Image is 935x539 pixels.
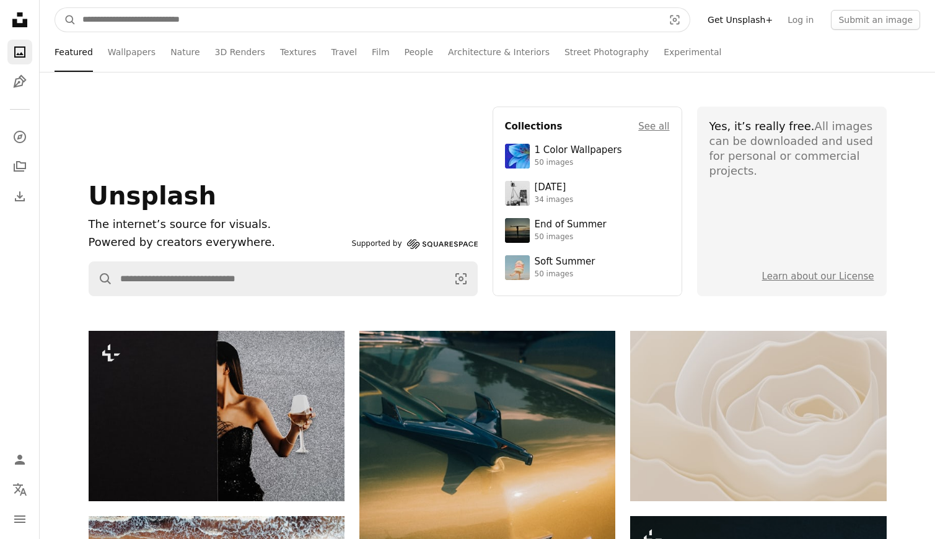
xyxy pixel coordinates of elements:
[535,158,622,168] div: 50 images
[630,331,886,501] img: Close-up of a delicate cream-colored rose
[108,32,156,72] a: Wallpapers
[359,517,615,528] a: Close-up of a vintage car hood with chrome details.
[505,255,670,280] a: Soft Summer50 images
[630,410,886,421] a: Close-up of a delicate cream-colored rose
[505,119,563,134] h4: Collections
[89,331,345,501] img: Woman in sparkling dress holding champagne glass
[7,7,32,35] a: Home — Unsplash
[564,32,649,72] a: Street Photography
[448,32,550,72] a: Architecture & Interiors
[780,10,821,30] a: Log in
[7,507,32,532] button: Menu
[7,69,32,94] a: Illustrations
[505,181,670,206] a: [DATE]34 images
[89,410,345,421] a: Woman in sparkling dress holding champagne glass
[535,182,574,194] div: [DATE]
[831,10,920,30] button: Submit an image
[505,181,530,206] img: photo-1682590564399-95f0109652fe
[535,232,607,242] div: 50 images
[505,144,670,169] a: 1 Color Wallpapers50 images
[89,182,216,210] span: Unsplash
[280,32,317,72] a: Textures
[505,218,530,243] img: premium_photo-1754398386796-ea3dec2a6302
[535,256,595,268] div: Soft Summer
[638,119,669,134] a: See all
[535,269,595,279] div: 50 images
[89,261,478,296] form: Find visuals sitewide
[7,40,32,64] a: Photos
[535,144,622,157] div: 1 Color Wallpapers
[331,32,357,72] a: Travel
[7,477,32,502] button: Language
[445,262,477,296] button: Visual search
[660,8,690,32] button: Visual search
[352,237,478,252] a: Supported by
[700,10,780,30] a: Get Unsplash+
[215,32,265,72] a: 3D Renders
[7,154,32,179] a: Collections
[505,144,530,169] img: premium_photo-1688045582333-c8b6961773e0
[709,119,874,178] div: All images can be downloaded and used for personal or commercial projects.
[709,120,815,133] span: Yes, it’s really free.
[89,262,113,296] button: Search Unsplash
[505,218,670,243] a: End of Summer50 images
[7,184,32,209] a: Download History
[372,32,389,72] a: Film
[535,219,607,231] div: End of Summer
[170,32,200,72] a: Nature
[55,8,76,32] button: Search Unsplash
[89,234,347,252] p: Powered by creators everywhere.
[505,255,530,280] img: premium_photo-1749544311043-3a6a0c8d54af
[535,195,574,205] div: 34 images
[405,32,434,72] a: People
[7,125,32,149] a: Explore
[7,447,32,472] a: Log in / Sign up
[664,32,721,72] a: Experimental
[762,271,874,282] a: Learn about our License
[55,7,690,32] form: Find visuals sitewide
[89,216,347,234] h1: The internet’s source for visuals.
